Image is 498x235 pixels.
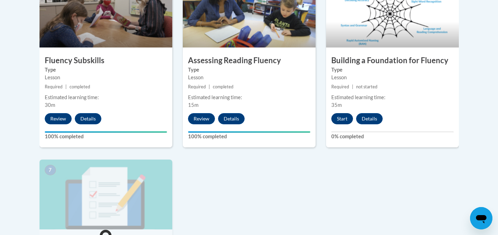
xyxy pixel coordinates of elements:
[331,133,454,140] label: 0% completed
[183,55,316,66] h3: Assessing Reading Fluency
[331,74,454,81] div: Lesson
[45,131,167,133] div: Your progress
[209,84,210,89] span: |
[45,102,55,108] span: 30m
[65,84,67,89] span: |
[188,133,310,140] label: 100% completed
[331,94,454,101] div: Estimated learning time:
[470,207,492,229] iframe: Button to launch messaging window
[188,66,310,74] label: Type
[352,84,353,89] span: |
[45,165,56,175] span: 7
[188,84,206,89] span: Required
[331,102,342,108] span: 35m
[356,113,383,124] button: Details
[331,113,353,124] button: Start
[188,113,215,124] button: Review
[326,55,459,66] h3: Building a Foundation for Fluency
[188,131,310,133] div: Your progress
[45,113,72,124] button: Review
[45,133,167,140] label: 100% completed
[218,113,245,124] button: Details
[39,160,172,229] img: Course Image
[45,74,167,81] div: Lesson
[188,74,310,81] div: Lesson
[75,113,101,124] button: Details
[45,66,167,74] label: Type
[70,84,90,89] span: completed
[39,55,172,66] h3: Fluency Subskills
[45,94,167,101] div: Estimated learning time:
[331,66,454,74] label: Type
[331,84,349,89] span: Required
[356,84,377,89] span: not started
[213,84,233,89] span: completed
[45,84,63,89] span: Required
[188,94,310,101] div: Estimated learning time:
[188,102,199,108] span: 15m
